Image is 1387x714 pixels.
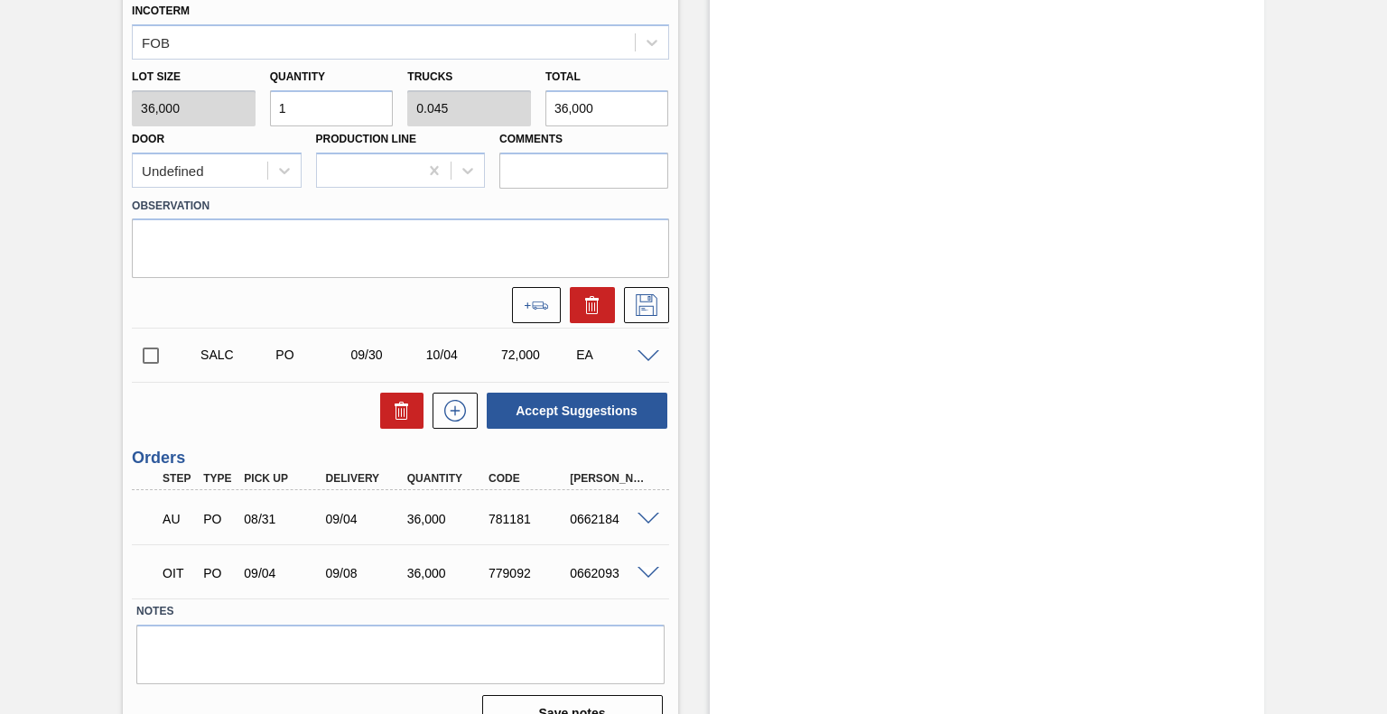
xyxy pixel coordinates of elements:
label: Observation [132,193,668,219]
p: AU [163,512,194,526]
div: Step [158,472,199,485]
div: Delete Suggestions [371,393,424,429]
div: 09/04/2025 [239,566,329,580]
div: Add to the load composition [503,287,561,323]
div: Type [199,472,239,485]
div: Purchase order [271,348,353,362]
h3: Orders [132,449,668,468]
div: Suggestion Awaiting Load Composition [196,348,278,362]
label: Production Line [316,133,416,145]
div: 72,000 [497,348,579,362]
button: Accept Suggestions [487,393,667,429]
div: 36,000 [403,566,492,580]
div: FOB [142,34,170,50]
div: 09/30/2025 [347,348,429,362]
label: Comments [499,126,668,153]
div: Purchase order [199,512,239,526]
div: 0662184 [565,512,655,526]
div: 08/31/2025 [239,512,329,526]
label: Incoterm [132,5,190,17]
div: Order in transit [158,553,199,593]
label: Door [132,133,164,145]
div: EA [572,348,654,362]
div: Delivery [321,472,411,485]
div: Accept Suggestions [478,391,669,431]
div: 10/04/2025 [422,348,504,362]
div: Code [484,472,573,485]
div: New suggestion [424,393,478,429]
p: OIT [163,566,194,580]
div: 09/04/2025 [321,512,411,526]
div: Undefined [142,162,203,178]
div: Purchase order [199,566,239,580]
div: Delete Suggestion [561,287,615,323]
label: Quantity [270,70,325,83]
div: Quantity [403,472,492,485]
div: Awaiting Unload [158,499,199,539]
div: 779092 [484,566,573,580]
div: 36,000 [403,512,492,526]
div: 09/08/2025 [321,566,411,580]
div: Save Suggestion [615,287,669,323]
div: 781181 [484,512,573,526]
div: [PERSON_NAME]. ID [565,472,655,485]
label: Lot size [132,64,256,90]
div: Pick up [239,472,329,485]
label: Notes [136,598,664,625]
label: Total [545,70,581,83]
div: 0662093 [565,566,655,580]
label: Trucks [407,70,452,83]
